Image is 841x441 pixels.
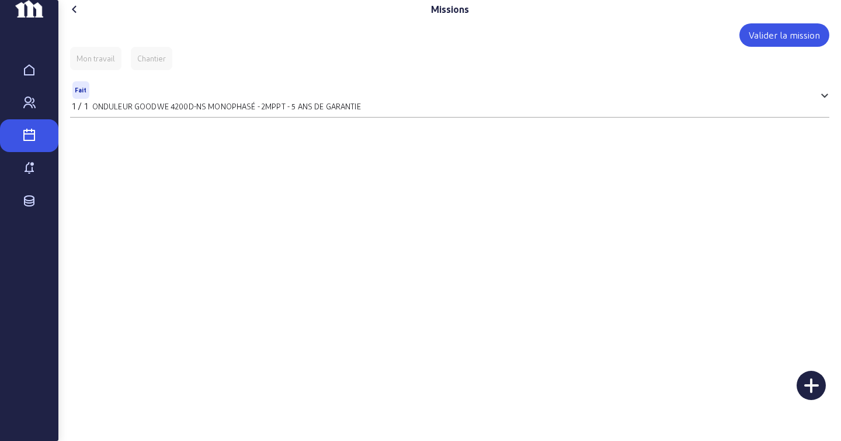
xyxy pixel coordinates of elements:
span: Fait [75,86,87,94]
mat-expansion-panel-header: Fait1 / 1ONDULEUR GOODWE 4200D-NS MONOPHASÉ - 2MPPT - 5 ANS DE GARANTIE [70,80,829,112]
div: Mon travail [77,53,115,64]
button: Valider la mission [739,23,829,47]
span: 1 / 1 [72,100,88,111]
div: Missions [431,2,469,16]
span: ONDULEUR GOODWE 4200D-NS MONOPHASÉ - 2MPPT - 5 ANS DE GARANTIE [92,102,361,111]
div: Chantier [137,53,166,64]
div: Valider la mission [749,28,820,42]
